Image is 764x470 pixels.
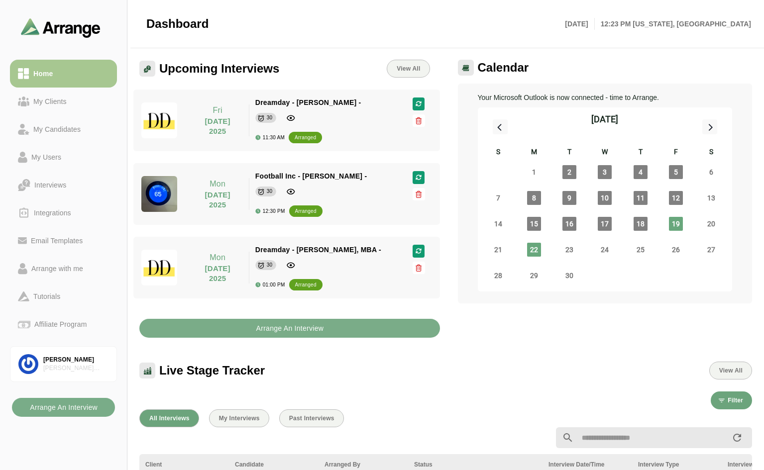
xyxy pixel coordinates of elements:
[10,60,117,88] a: Home
[10,255,117,282] a: Arrange with me
[516,146,551,159] div: M
[21,18,101,37] img: arrangeai-name-small-logo.4d2b8aee.svg
[414,460,537,469] div: Status
[255,135,285,140] div: 11:30 AM
[267,187,273,196] div: 30
[562,269,576,282] span: Tuesday, September 30, 2025
[704,165,718,179] span: Saturday, September 6, 2025
[43,356,109,364] div: [PERSON_NAME]
[149,415,190,422] span: All Interviews
[139,409,199,427] button: All Interviews
[10,199,117,227] a: Integrations
[10,282,117,310] a: Tutorials
[30,207,75,219] div: Integrations
[634,243,648,257] span: Thursday, September 25, 2025
[295,280,317,290] div: arranged
[634,217,648,231] span: Thursday, September 18, 2025
[527,217,541,231] span: Monday, September 15, 2025
[478,60,529,75] span: Calendar
[267,260,273,270] div: 30
[638,460,716,469] div: Interview Type
[669,191,683,205] span: Friday, September 12, 2025
[146,16,209,31] span: Dashboard
[562,243,576,257] span: Tuesday, September 23, 2025
[694,146,729,159] div: S
[29,68,57,80] div: Home
[481,146,516,159] div: S
[10,171,117,199] a: Interviews
[591,112,618,126] div: [DATE]
[10,346,117,382] a: [PERSON_NAME][PERSON_NAME] Associates
[598,243,612,257] span: Wednesday, September 24, 2025
[30,318,91,330] div: Affiliate Program
[704,191,718,205] span: Saturday, September 13, 2025
[396,65,420,72] span: View All
[478,92,733,103] p: Your Microsoft Outlook is now connected - time to Arrange.
[279,409,344,427] button: Past Interviews
[562,165,576,179] span: Tuesday, September 2, 2025
[255,246,381,254] span: Dreamday - [PERSON_NAME], MBA -
[295,206,317,216] div: arranged
[658,146,693,159] div: F
[491,191,505,205] span: Sunday, September 7, 2025
[587,146,623,159] div: W
[193,190,243,210] p: [DATE] 2025
[29,290,64,302] div: Tutorials
[527,269,541,282] span: Monday, September 29, 2025
[12,398,115,417] button: Arrange An Interview
[527,191,541,205] span: Monday, September 8, 2025
[29,398,98,417] b: Arrange An Interview
[209,409,269,427] button: My Interviews
[704,217,718,231] span: Saturday, September 20, 2025
[595,18,751,30] p: 12:23 PM [US_STATE], [GEOGRAPHIC_DATA]
[218,415,260,422] span: My Interviews
[562,217,576,231] span: Tuesday, September 16, 2025
[141,102,177,138] img: dreamdayla_logo.jpg
[551,146,587,159] div: T
[30,179,70,191] div: Interviews
[634,191,648,205] span: Thursday, September 11, 2025
[634,165,648,179] span: Thursday, September 4, 2025
[548,460,626,469] div: Interview Date/Time
[10,227,117,255] a: Email Templates
[235,460,313,469] div: Candidate
[141,250,177,285] img: dreamdayla_logo.jpg
[598,191,612,205] span: Wednesday, September 10, 2025
[139,319,440,338] button: Arrange An Interview
[145,460,223,469] div: Client
[387,60,430,78] a: View All
[598,165,612,179] span: Wednesday, September 3, 2025
[29,123,85,135] div: My Candidates
[527,243,541,257] span: Monday, September 22, 2025
[731,432,743,444] i: appended action
[623,146,658,159] div: T
[491,269,505,282] span: Sunday, September 28, 2025
[598,217,612,231] span: Wednesday, September 17, 2025
[141,176,177,212] img: IMG_5464.jpeg
[491,217,505,231] span: Sunday, September 14, 2025
[325,460,402,469] div: Arranged By
[255,319,324,338] b: Arrange An Interview
[289,415,334,422] span: Past Interviews
[669,243,683,257] span: Friday, September 26, 2025
[527,165,541,179] span: Monday, September 1, 2025
[267,113,273,123] div: 30
[565,18,594,30] p: [DATE]
[255,208,285,214] div: 12:30 PM
[255,172,367,180] span: Football Inc - [PERSON_NAME] -
[159,363,265,378] span: Live Stage Tracker
[704,243,718,257] span: Saturday, September 27, 2025
[669,217,683,231] span: Friday, September 19, 2025
[255,282,285,287] div: 01:00 PM
[193,178,243,190] p: Mon
[10,88,117,115] a: My Clients
[193,116,243,136] p: [DATE] 2025
[27,235,87,247] div: Email Templates
[193,104,243,116] p: Fri
[10,310,117,338] a: Affiliate Program
[10,143,117,171] a: My Users
[27,151,65,163] div: My Users
[562,191,576,205] span: Tuesday, September 9, 2025
[295,133,316,143] div: arranged
[27,263,87,275] div: Arrange with me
